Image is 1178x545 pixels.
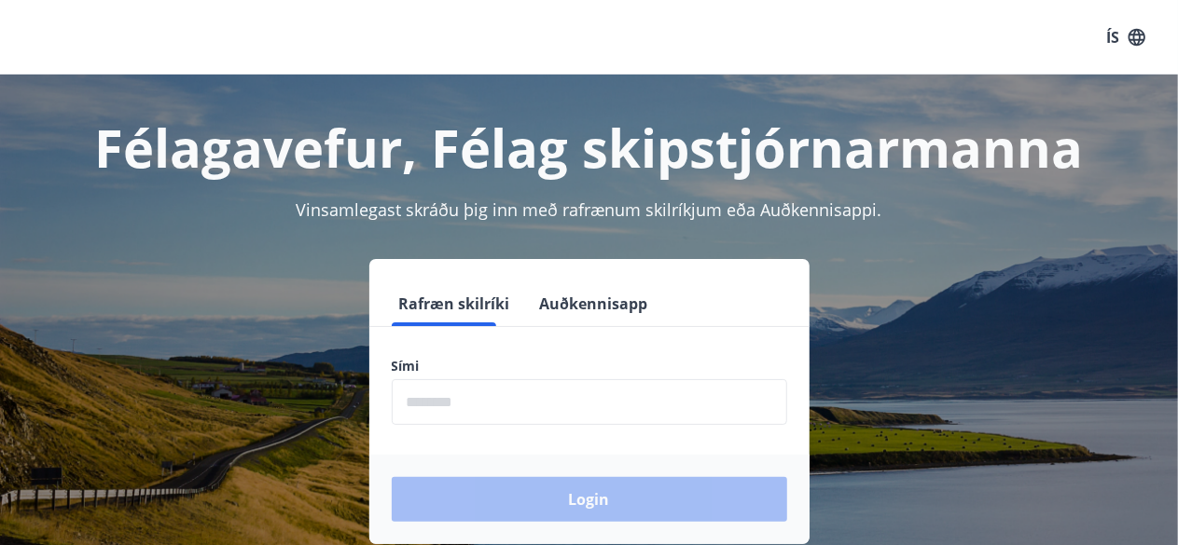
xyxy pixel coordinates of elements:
[1096,20,1156,54] button: ÍS
[392,357,787,375] label: Sími
[392,281,518,326] button: Rafræn skilríki
[297,198,882,221] span: Vinsamlegast skráðu þig inn með rafrænum skilríkjum eða Auðkennisappi.
[533,281,656,326] button: Auðkennisapp
[22,112,1156,183] h1: Félagavefur, Félag skipstjórnarmanna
